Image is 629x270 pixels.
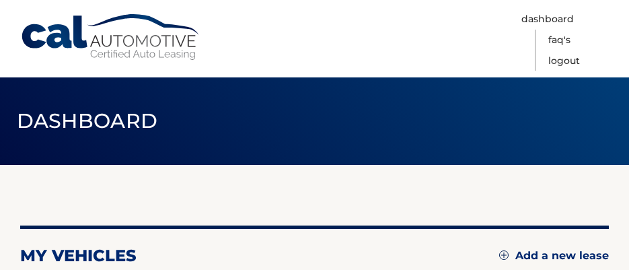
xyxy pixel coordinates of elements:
[548,50,580,71] a: Logout
[20,13,202,61] a: Cal Automotive
[521,9,574,30] a: Dashboard
[499,250,509,260] img: add.svg
[548,30,570,50] a: FAQ's
[20,246,137,266] h2: my vehicles
[499,249,609,263] a: Add a new lease
[17,108,158,133] span: Dashboard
